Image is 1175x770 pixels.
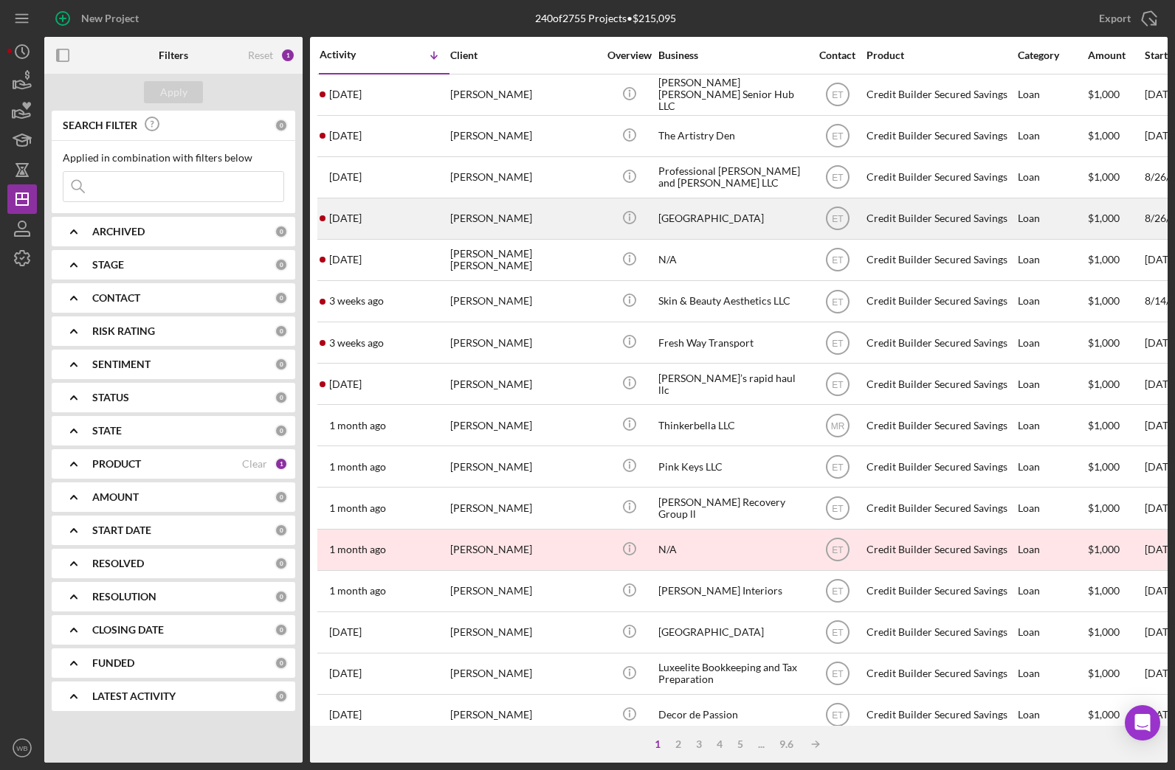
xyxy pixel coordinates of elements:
[450,158,598,197] div: [PERSON_NAME]
[832,462,844,472] text: ET
[658,447,806,486] div: Pink Keys LLC
[329,709,362,721] time: 2025-07-08 00:22
[450,75,598,114] div: [PERSON_NAME]
[92,392,129,403] b: STATUS
[866,199,1014,238] div: Credit Builder Secured Savings
[1018,572,1086,611] div: Loan
[450,240,598,280] div: [PERSON_NAME] [PERSON_NAME]
[866,323,1014,362] div: Credit Builder Secured Savings
[1088,282,1143,321] div: $1,000
[92,558,144,569] b: RESOLVED
[866,158,1014,197] div: Credit Builder Secured Savings
[92,690,176,702] b: LATEST ACTIVITY
[658,572,806,611] div: [PERSON_NAME] Interiors
[658,406,806,445] div: Thinkerbella LLC
[1018,488,1086,527] div: Loan
[242,458,267,470] div: Clear
[81,4,139,33] div: New Project
[866,406,1014,445] div: Credit Builder Secured Savings
[658,240,806,280] div: N/A
[1088,654,1143,693] div: $1,000
[92,226,145,237] b: ARCHIVED
[866,240,1014,280] div: Credit Builder Secured Savings
[329,544,386,555] time: 2025-07-27 21:34
[275,557,288,570] div: 0
[275,325,288,338] div: 0
[658,282,806,321] div: Skin & Beauty Aesthetics LLC
[866,49,1014,61] div: Product
[1088,613,1143,652] div: $1,000
[450,447,598,486] div: [PERSON_NAME]
[275,119,288,132] div: 0
[7,733,37,763] button: WB
[1018,323,1086,362] div: Loan
[275,590,288,603] div: 0
[92,325,155,337] b: RISK RATING
[832,710,844,721] text: ET
[689,738,709,750] div: 3
[450,613,598,652] div: [PERSON_NAME]
[1018,654,1086,693] div: Loan
[144,81,203,103] button: Apply
[1088,158,1143,197] div: $1,000
[832,338,844,348] text: ET
[16,744,27,752] text: WB
[832,255,844,266] text: ET
[450,572,598,611] div: [PERSON_NAME]
[275,391,288,404] div: 0
[832,131,844,142] text: ET
[1088,323,1143,362] div: $1,000
[275,524,288,537] div: 0
[329,420,386,431] time: 2025-07-31 22:07
[1018,613,1086,652] div: Loan
[329,212,362,224] time: 2025-08-26 14:29
[810,49,865,61] div: Contact
[1088,406,1143,445] div: $1,000
[658,696,806,735] div: Decor de Passion
[658,530,806,569] div: N/A
[1088,696,1143,735] div: $1,000
[832,628,844,638] text: ET
[866,447,1014,486] div: Credit Builder Secured Savings
[866,117,1014,156] div: Credit Builder Secured Savings
[1018,696,1086,735] div: Loan
[1018,282,1086,321] div: Loan
[275,690,288,703] div: 0
[450,530,598,569] div: [PERSON_NAME]
[275,424,288,437] div: 0
[275,258,288,271] div: 0
[1018,530,1086,569] div: Loan
[92,425,122,437] b: STATE
[1084,4,1168,33] button: Export
[450,49,598,61] div: Client
[658,323,806,362] div: Fresh Way Transport
[450,654,598,693] div: [PERSON_NAME]
[832,173,844,183] text: ET
[248,49,273,61] div: Reset
[866,654,1014,693] div: Credit Builder Secured Savings
[450,696,598,735] div: [PERSON_NAME]
[1088,117,1143,156] div: $1,000
[658,488,806,527] div: [PERSON_NAME] Recovery Group ll
[159,49,188,61] b: Filters
[658,49,806,61] div: Business
[450,323,598,362] div: [PERSON_NAME]
[1018,447,1086,486] div: Loan
[92,358,151,370] b: SENTIMENT
[92,524,151,536] b: START DATE
[275,225,288,238] div: 0
[658,158,806,197] div: Professional [PERSON_NAME] and [PERSON_NAME] LLC
[329,337,384,349] time: 2025-08-12 19:52
[329,502,386,514] time: 2025-07-27 22:14
[709,738,730,750] div: 4
[832,214,844,224] text: ET
[730,738,751,750] div: 5
[275,490,288,504] div: 0
[866,696,1014,735] div: Credit Builder Secured Savings
[92,491,139,503] b: AMOUNT
[329,378,362,390] time: 2025-08-07 16:27
[832,586,844,597] text: ET
[1018,49,1086,61] div: Category
[1018,364,1086,403] div: Loan
[329,626,362,638] time: 2025-07-15 01:49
